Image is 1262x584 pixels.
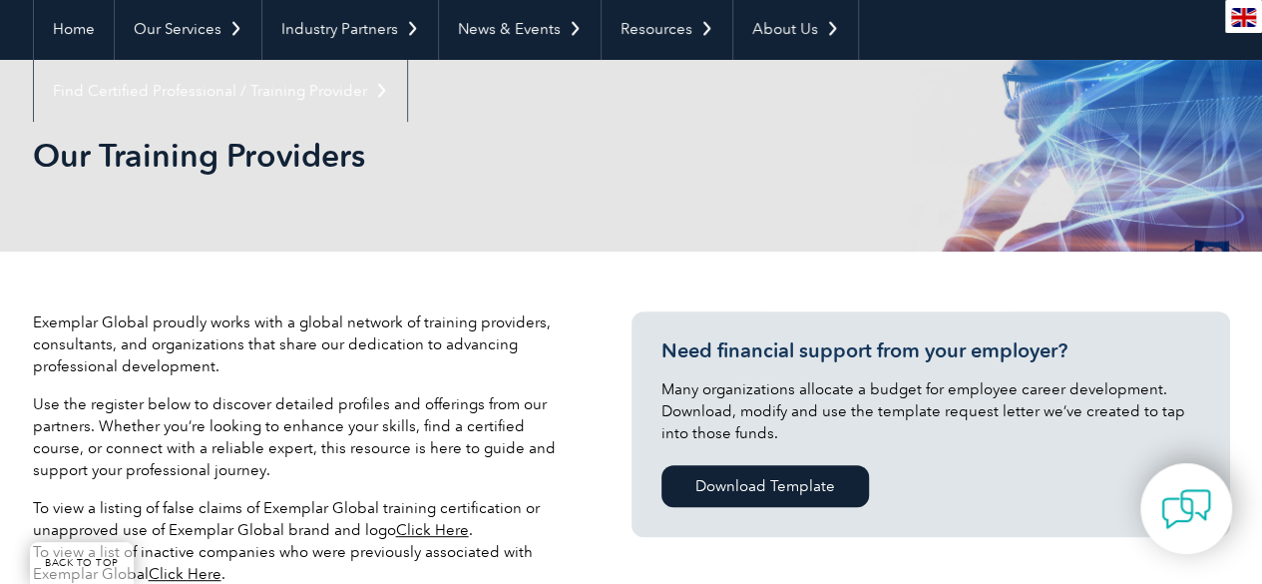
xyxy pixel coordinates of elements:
[661,465,869,507] a: Download Template
[661,378,1200,444] p: Many organizations allocate a budget for employee career development. Download, modify and use th...
[33,311,572,377] p: Exemplar Global proudly works with a global network of training providers, consultants, and organ...
[1231,8,1256,27] img: en
[1161,484,1211,534] img: contact-chat.png
[396,521,469,539] a: Click Here
[30,542,134,584] a: BACK TO TOP
[33,140,871,172] h2: Our Training Providers
[661,338,1200,363] h3: Need financial support from your employer?
[34,60,407,122] a: Find Certified Professional / Training Provider
[33,393,572,481] p: Use the register below to discover detailed profiles and offerings from our partners. Whether you...
[149,565,221,583] a: Click Here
